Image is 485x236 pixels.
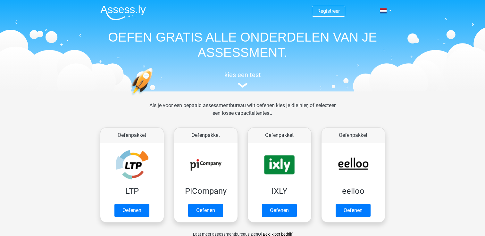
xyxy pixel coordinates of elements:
[130,68,178,126] img: oefenen
[317,8,340,14] a: Registreer
[144,102,341,125] div: Als je voor een bepaald assessmentbureau wilt oefenen kies je die hier, of selecteer een losse ca...
[114,204,149,217] a: Oefenen
[188,204,223,217] a: Oefenen
[95,71,390,88] a: kies een test
[336,204,371,217] a: Oefenen
[262,204,297,217] a: Oefenen
[100,5,146,20] img: Assessly
[238,83,247,88] img: assessment
[95,29,390,60] h1: OEFEN GRATIS ALLE ONDERDELEN VAN JE ASSESSMENT.
[95,71,390,79] h5: kies een test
